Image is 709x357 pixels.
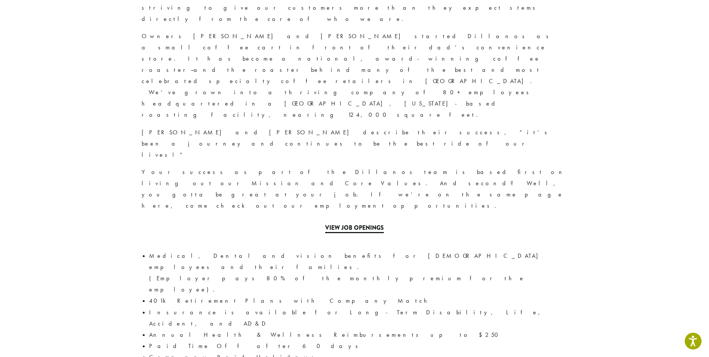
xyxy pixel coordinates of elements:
li: Paid Time Off after 60 days [149,341,568,352]
p: Owners [PERSON_NAME] and [PERSON_NAME] started Dillanos as a small coffee cart in front of their ... [142,31,568,121]
li: Medical, Dental and vision benefits for [DEMOGRAPHIC_DATA] employees and their families. (Employe... [149,250,568,295]
a: View Job Openings [325,223,384,233]
p: Your success as part of the Dillanos team is based first on living out our Mission and Core Value... [142,167,568,211]
li: 401k Retirement Plans with Company Match [149,295,568,306]
li: Insurance is available for Long-Term Disability, Life, Accident, and AD&D [149,307,568,329]
p: [PERSON_NAME] and [PERSON_NAME] describe their success, “it’s been a journey and continues to be ... [142,127,568,161]
li: Annual Health & Wellness Reimbursements up to $250 [149,329,568,341]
